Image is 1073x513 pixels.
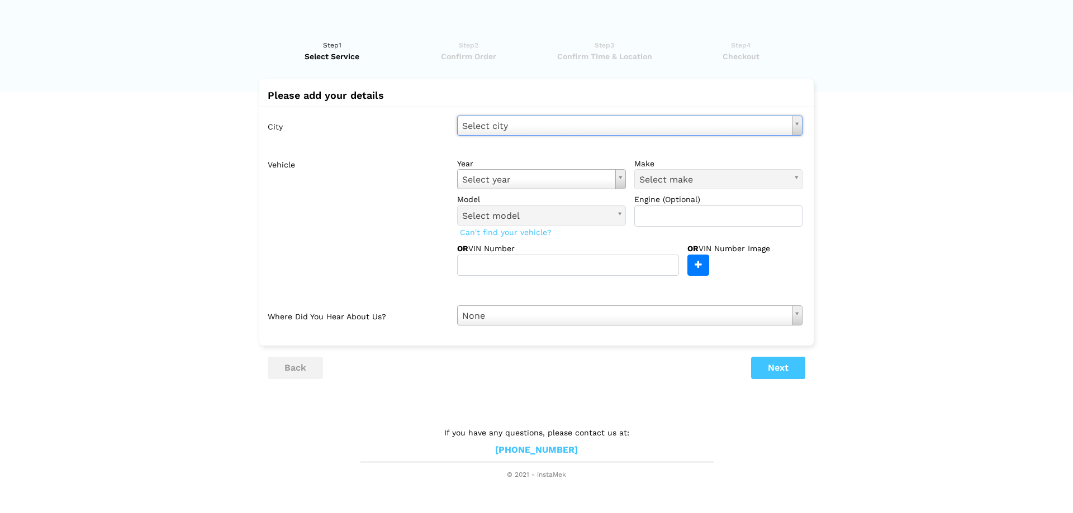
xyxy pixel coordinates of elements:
strong: OR [457,244,468,253]
a: Step1 [268,40,397,62]
a: Step3 [540,40,669,62]
a: None [457,305,803,325]
label: make [634,158,803,169]
span: Confirm Time & Location [540,51,669,62]
a: Select year [457,169,626,189]
label: model [457,194,626,205]
label: Where did you hear about us? [268,305,449,325]
span: Select year [462,172,611,187]
h2: Please add your details [268,90,805,101]
p: If you have any questions, please contact us at: [360,426,713,439]
a: Select model [457,205,626,226]
label: VIN Number Image [687,243,794,254]
a: [PHONE_NUMBER] [495,444,578,456]
span: None [462,309,787,323]
button: Next [751,357,805,379]
label: VIN Number [457,243,549,254]
span: Can't find your vehicle? [457,225,554,239]
a: Select city [457,116,803,136]
strong: OR [687,244,699,253]
span: Select Service [268,51,397,62]
span: © 2021 - instaMek [360,471,713,480]
label: year [457,158,626,169]
span: Select make [639,172,788,187]
a: Step4 [676,40,805,62]
a: Step2 [404,40,533,62]
span: Select city [462,119,787,133]
button: back [268,357,323,379]
label: City [268,116,449,136]
span: Confirm Order [404,51,533,62]
span: Select model [462,209,611,223]
span: Checkout [676,51,805,62]
a: Select make [634,169,803,189]
label: Engine (Optional) [634,194,803,205]
label: Vehicle [268,154,449,276]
